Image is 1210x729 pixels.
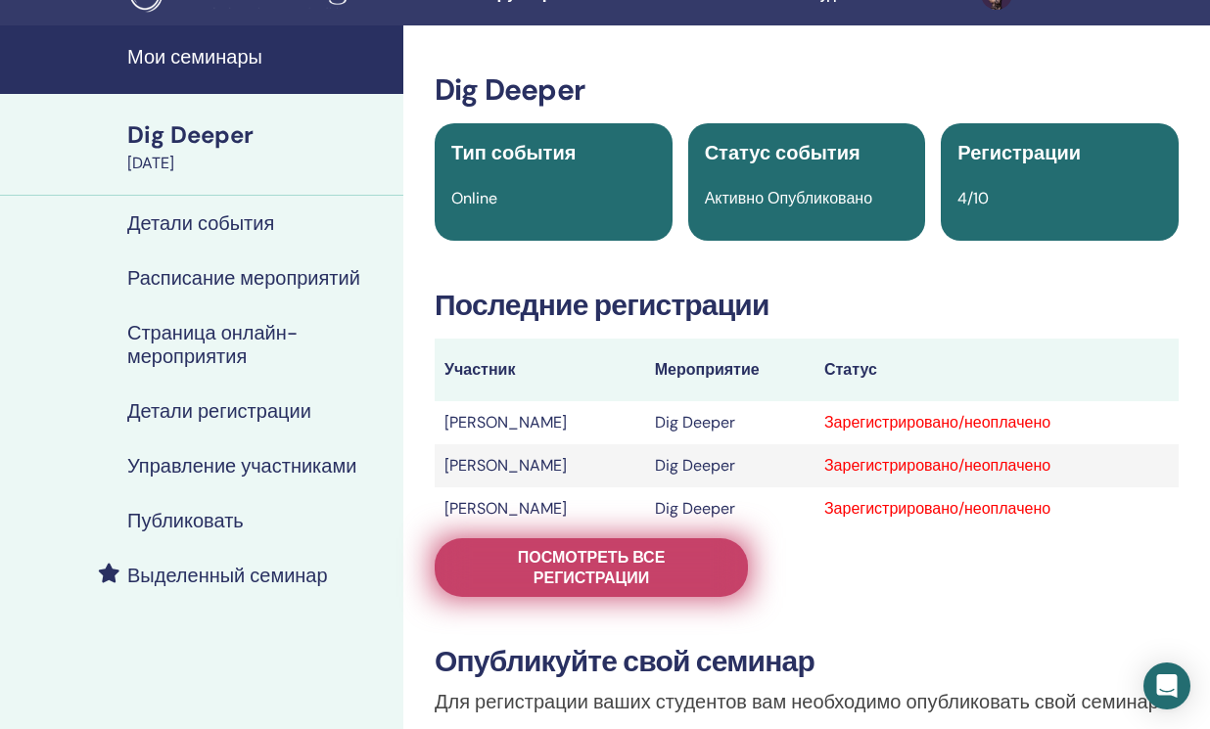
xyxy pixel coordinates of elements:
span: Тип события [451,140,576,165]
h3: Dig Deeper [435,72,1179,108]
td: Dig Deeper [645,401,814,444]
span: 4/10 [957,188,989,208]
th: Участник [435,339,645,401]
a: Dig Deeper[DATE] [116,118,403,175]
h4: Детали регистрации [127,399,311,423]
h4: Выделенный семинар [127,564,328,587]
span: Статус события [705,140,861,165]
span: Online [451,188,497,208]
td: Dig Deeper [645,444,814,487]
h4: Расписание мероприятий [127,266,360,290]
span: Активно Опубликовано [705,188,872,208]
div: Зарегистрировано/неоплачено [824,411,1169,434]
p: Для регистрации ваших студентов вам необходимо опубликовать свой семинар. [435,687,1179,716]
div: [DATE] [127,152,392,175]
td: Dig Deeper [645,487,814,530]
h4: Публиковать [127,509,244,532]
th: Статус [814,339,1179,401]
th: Мероприятие [645,339,814,401]
div: Open Intercom Messenger [1143,662,1190,709]
a: Посмотреть все регистрации [435,538,748,597]
h4: Мои семинары [127,45,392,68]
h4: Управление участниками [127,454,356,478]
h3: Последние регистрации [435,288,1179,323]
h4: Детали события [127,211,274,235]
h4: Страница онлайн-мероприятия [127,321,388,368]
td: [PERSON_NAME] [435,444,645,487]
td: [PERSON_NAME] [435,401,645,444]
span: Регистрации [957,140,1081,165]
h3: Опубликуйте свой семинар [435,644,1179,679]
div: Dig Deeper [127,118,392,152]
span: Посмотреть все регистрации [459,547,723,588]
div: Зарегистрировано/неоплачено [824,497,1169,521]
div: Зарегистрировано/неоплачено [824,454,1169,478]
td: [PERSON_NAME] [435,487,645,530]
